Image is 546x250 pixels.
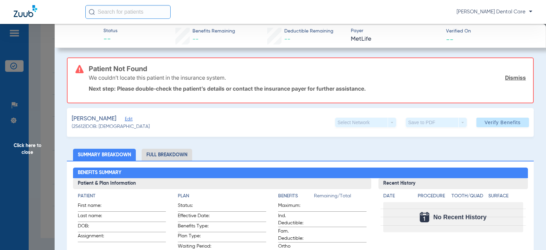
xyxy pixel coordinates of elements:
[488,193,523,200] h4: Surface
[278,228,312,242] span: Fam. Deductible:
[314,193,367,202] span: Remaining/Total
[383,193,412,202] app-breakdown-title: Date
[103,35,117,44] span: --
[485,120,521,125] span: Verify Benefits
[446,36,454,43] span: --
[178,223,211,232] span: Benefits Type:
[78,193,166,200] h4: Patient
[89,9,95,15] img: Search Icon
[378,178,528,189] h3: Recent History
[85,5,171,19] input: Search for patients
[73,168,528,179] h2: Benefits Summary
[278,212,312,227] span: Ind. Deductible:
[284,36,290,42] span: --
[14,5,37,17] img: Zuub Logo
[192,36,199,42] span: --
[72,115,116,123] span: [PERSON_NAME]
[418,193,449,200] h4: Procedure
[75,65,84,73] img: error-icon
[178,212,211,222] span: Effective Date:
[433,214,487,221] span: No Recent History
[125,117,131,123] span: Edit
[178,233,211,242] span: Plan Type:
[278,193,314,202] app-breakdown-title: Benefits
[476,118,529,127] button: Verify Benefits
[142,149,192,161] li: Full Breakdown
[488,193,523,202] app-breakdown-title: Surface
[73,178,372,189] h3: Patient & Plan Information
[383,193,412,200] h4: Date
[178,193,266,200] h4: Plan
[78,202,111,211] span: First name:
[78,223,111,232] span: DOB:
[451,193,486,202] app-breakdown-title: Tooth/Quad
[351,35,440,43] span: MetLife
[178,202,211,211] span: Status:
[446,28,535,35] span: Verified On
[78,212,111,222] span: Last name:
[284,28,333,35] span: Deductible Remaining
[192,28,235,35] span: Benefits Remaining
[89,65,526,72] h3: Patient Not Found
[505,74,526,81] a: Dismiss
[351,27,440,35] span: Payer
[103,27,117,35] span: Status
[278,202,312,211] span: Maximum:
[278,193,314,200] h4: Benefits
[89,74,226,81] p: We couldn’t locate this patient in the insurance system.
[418,193,449,202] app-breakdown-title: Procedure
[78,233,111,242] span: Assignment:
[89,85,526,92] p: Next step: Please double-check the patient’s details or contact the insurance payer for further a...
[73,149,136,161] li: Summary Breakdown
[457,9,532,15] span: [PERSON_NAME] Dental Care
[420,212,429,222] img: Calendar
[451,193,486,200] h4: Tooth/Quad
[72,123,150,130] span: (25612) DOB: [DEMOGRAPHIC_DATA]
